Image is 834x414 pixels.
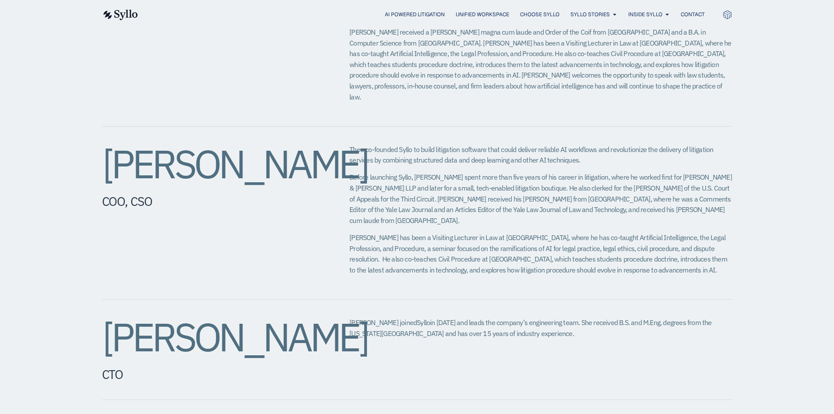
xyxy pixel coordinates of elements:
span: Theo co-founded Syllo to build litigation software that could deliver reliable AI workflows and r... [349,145,713,165]
p: [PERSON_NAME] received a [PERSON_NAME] magna cum laude and Order of the Coif from [GEOGRAPHIC_DAT... [349,27,732,102]
a: AI Powered Litigation [385,11,445,18]
span: [PERSON_NAME] joined [349,318,417,327]
span: Syllo [417,318,430,327]
a: Unified Workspace [456,11,509,18]
a: Syllo Stories [570,11,610,18]
a: Choose Syllo [520,11,560,18]
h2: [PERSON_NAME]​ [102,144,315,184]
a: Inside Syllo [628,11,662,18]
a: Contact [681,11,705,18]
h5: CTO [102,367,315,382]
span: Before launching Syllo, [PERSON_NAME] spent more than five years of his career in litigation, whe... [349,173,732,225]
nav: Menu [155,11,705,19]
span: [PERSON_NAME] has been a Visiting Lecturer in Law at [GEOGRAPHIC_DATA], where he has co-taught Ar... [349,233,727,274]
h2: [PERSON_NAME] [102,317,315,357]
h5: COO, CSO [102,194,315,209]
img: syllo [102,10,138,20]
div: Menu Toggle [155,11,705,19]
span: . [573,329,574,338]
span: in [DATE] and leads the company’s engineering team. She received B.S. and M.Eng. degrees from the... [349,318,711,338]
